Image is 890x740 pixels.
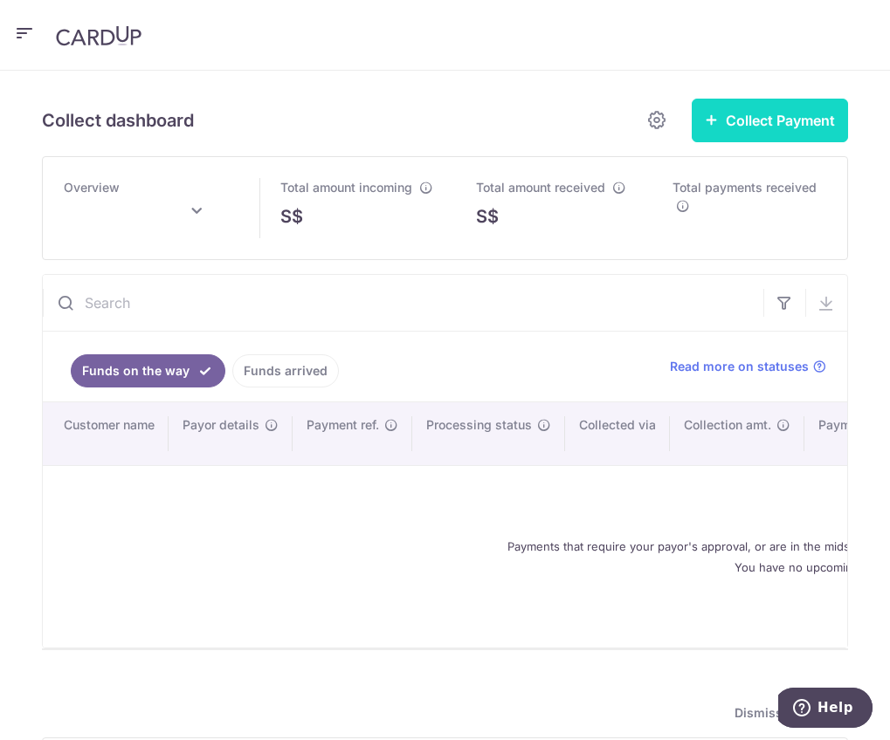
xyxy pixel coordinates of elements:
img: CardUp [56,25,141,46]
span: Total amount received [476,180,605,195]
h5: Collect dashboard [42,106,194,134]
span: Help [39,12,75,28]
th: Customer name [43,402,169,465]
span: Read more on statuses [670,358,809,375]
a: Funds arrived [232,354,339,387]
span: Overview [64,180,120,195]
span: S$ [476,203,499,230]
iframe: Opens a widget where you can find more information [778,688,873,731]
input: Search [43,275,763,331]
span: Payment ref. [307,416,379,434]
span: S$ [280,203,303,230]
button: Collect Payment [692,99,848,142]
a: Funds on the way [71,354,225,387]
a: Read more on statuses [670,358,826,375]
span: Total payments received [673,180,817,195]
span: Collection amt. [684,416,771,434]
span: Processing status [426,416,532,434]
span: Total amount incoming [280,180,412,195]
span: Dismiss guide [735,702,841,723]
span: Payor details [183,416,259,434]
th: Collected via [565,402,670,465]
